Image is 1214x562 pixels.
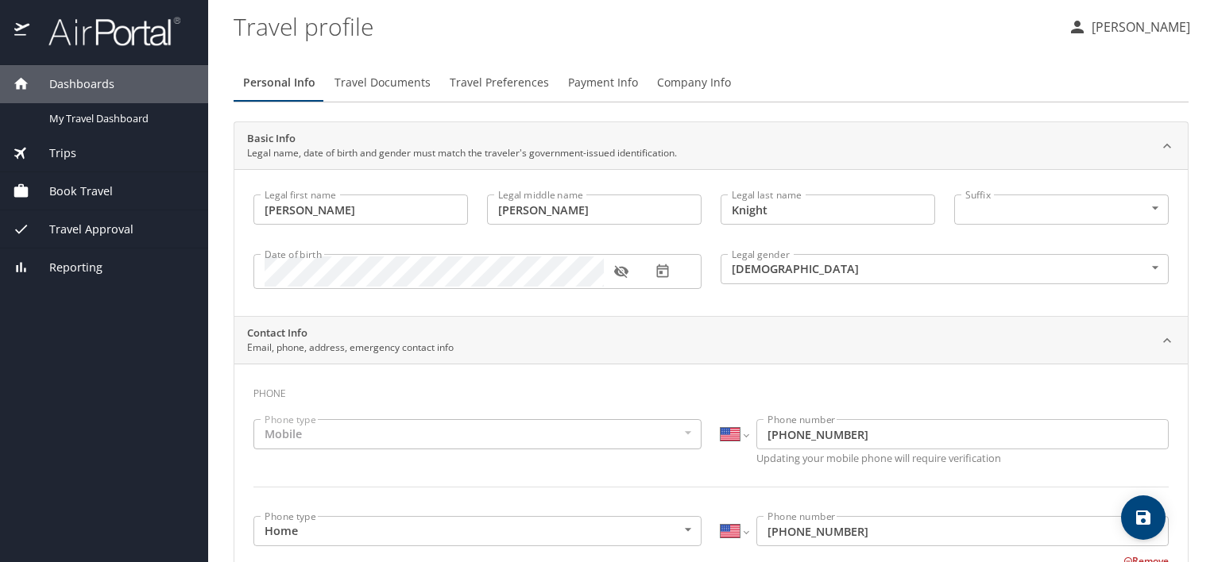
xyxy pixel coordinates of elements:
span: Travel Documents [334,73,431,93]
span: Company Info [657,73,731,93]
span: My Travel Dashboard [49,111,189,126]
h2: Basic Info [247,131,677,147]
span: Travel Approval [29,221,133,238]
div: Profile [234,64,1189,102]
p: [PERSON_NAME] [1087,17,1190,37]
img: icon-airportal.png [14,16,31,47]
img: airportal-logo.png [31,16,180,47]
span: Book Travel [29,183,113,200]
span: Payment Info [568,73,638,93]
div: Home [253,516,702,546]
div: [DEMOGRAPHIC_DATA] [721,254,1169,284]
p: Updating your mobile phone will require verification [756,453,1169,464]
span: Travel Preferences [450,73,549,93]
div: Basic InfoLegal name, date of birth and gender must match the traveler's government-issued identi... [234,122,1188,170]
h3: Phone [253,376,1169,403]
p: Legal name, date of birth and gender must match the traveler's government-issued identification. [247,146,677,160]
span: Personal Info [243,73,315,93]
button: [PERSON_NAME] [1061,13,1197,41]
span: Reporting [29,259,102,276]
div: Contact InfoEmail, phone, address, emergency contact info [234,317,1188,364]
h1: Travel profile [234,2,1055,51]
div: Basic InfoLegal name, date of birth and gender must match the traveler's government-issued identi... [234,169,1188,316]
div: ​ [954,194,1169,225]
button: save [1121,495,1166,540]
span: Trips [29,144,76,162]
span: Dashboards [29,75,114,93]
div: Mobile [253,419,702,449]
p: Email, phone, address, emergency contact info [247,341,454,355]
h2: Contact Info [247,325,454,341]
